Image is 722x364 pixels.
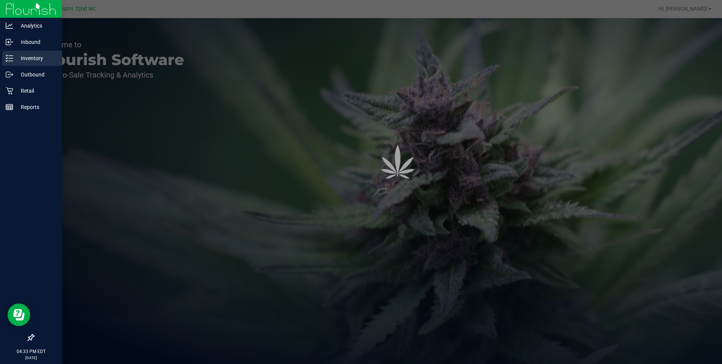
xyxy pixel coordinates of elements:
[8,303,30,326] iframe: Resource center
[6,103,13,111] inline-svg: Reports
[13,86,59,95] p: Retail
[13,37,59,47] p: Inbound
[13,21,59,30] p: Analytics
[6,38,13,46] inline-svg: Inbound
[6,71,13,78] inline-svg: Outbound
[13,70,59,79] p: Outbound
[13,103,59,112] p: Reports
[13,54,59,63] p: Inventory
[3,355,59,361] p: [DATE]
[3,348,59,355] p: 04:33 PM EDT
[6,22,13,30] inline-svg: Analytics
[6,54,13,62] inline-svg: Inventory
[6,87,13,95] inline-svg: Retail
